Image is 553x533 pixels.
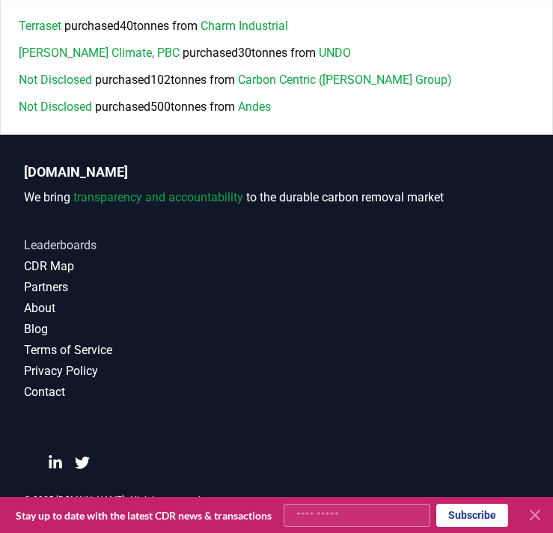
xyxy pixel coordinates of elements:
[24,237,529,255] a: Leaderboards
[19,98,92,116] a: Not Disclosed
[19,98,271,116] span: purchased 500 tonnes from
[19,71,452,89] span: purchased 102 tonnes from
[48,455,63,470] a: LinkedIn
[24,383,529,401] a: Contact
[24,494,529,506] p: © 2025 [DOMAIN_NAME]. All rights reserved.
[19,71,92,89] a: Not Disclosed
[238,71,452,89] a: Carbon Centric ([PERSON_NAME] Group)
[24,258,529,275] a: CDR Map
[24,320,529,338] a: Blog
[24,189,529,207] p: We bring to the durable carbon removal market
[19,17,288,35] span: purchased 40 tonnes from
[73,190,243,204] span: transparency and accountability
[19,17,61,35] a: Terraset
[319,44,351,62] a: UNDO
[19,44,351,62] span: purchased 30 tonnes from
[201,17,288,35] a: Charm Industrial
[238,98,271,116] a: Andes
[24,299,529,317] a: About
[24,362,529,380] a: Privacy Policy
[19,44,180,62] a: [PERSON_NAME] Climate, PBC
[24,278,529,296] a: Partners
[24,162,529,183] p: [DOMAIN_NAME]
[24,341,529,359] a: Terms of Service
[75,455,90,470] a: Twitter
